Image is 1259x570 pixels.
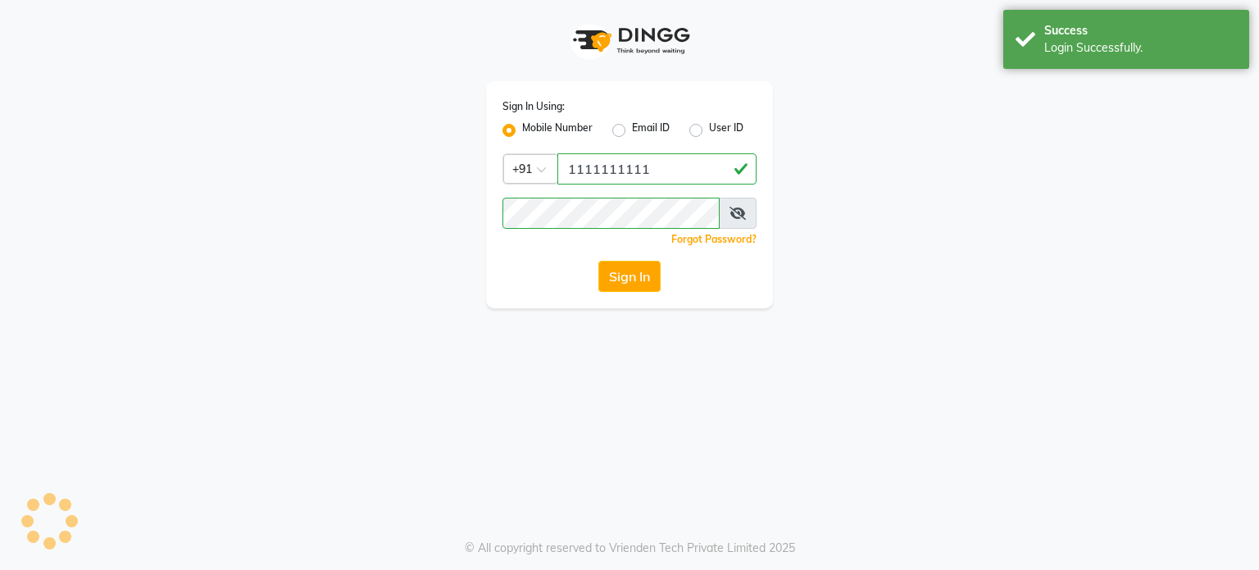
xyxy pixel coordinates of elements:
div: Login Successfully. [1044,39,1237,57]
img: logo1.svg [564,16,695,65]
label: Sign In Using: [502,99,565,114]
input: Username [557,153,757,185]
div: Success [1044,22,1237,39]
button: Sign In [598,261,661,292]
label: User ID [709,121,743,140]
input: Username [502,198,720,229]
label: Mobile Number [522,121,593,140]
label: Email ID [632,121,670,140]
a: Forgot Password? [671,233,757,245]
